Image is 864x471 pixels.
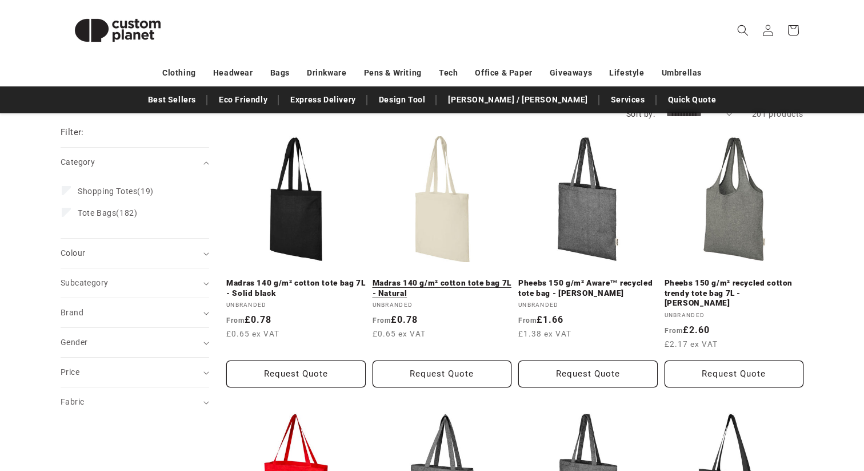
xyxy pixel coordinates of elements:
[550,63,592,83] a: Giveaways
[78,208,137,218] span: (182)
[61,328,209,357] summary: Gender (0 selected)
[626,109,655,118] label: Sort by:
[61,239,209,268] summary: Colour (0 selected)
[518,278,658,298] a: Pheebs 150 g/m² Aware™ recycled tote bag - [PERSON_NAME]
[668,347,864,471] iframe: Chat Widget
[61,397,84,406] span: Fabric
[662,90,722,110] a: Quick Quote
[518,361,658,387] button: Request Quote
[475,63,532,83] a: Office & Paper
[61,5,175,56] img: Custom Planet
[61,148,209,177] summary: Category (0 selected)
[61,338,87,347] span: Gender
[61,308,83,317] span: Brand
[605,90,651,110] a: Services
[662,63,702,83] a: Umbrellas
[61,126,84,139] h2: Filter:
[78,208,116,217] span: Tote Bags
[373,361,512,387] button: Request Quote
[285,90,362,110] a: Express Delivery
[213,90,273,110] a: Eco Friendly
[61,248,85,258] span: Colour
[61,278,108,287] span: Subcategory
[213,63,253,83] a: Headwear
[373,278,512,298] a: Madras 140 g/m² cotton tote bag 7L - Natural
[61,358,209,387] summary: Price
[307,63,346,83] a: Drinkware
[364,63,422,83] a: Pens & Writing
[61,268,209,298] summary: Subcategory (0 selected)
[61,367,79,377] span: Price
[373,90,431,110] a: Design Tool
[78,187,137,196] span: Shopping Totes
[665,278,804,308] a: Pheebs 150 g/m² recycled cotton trendy tote bag 7L - [PERSON_NAME]
[439,63,458,83] a: Tech
[61,298,209,327] summary: Brand (0 selected)
[226,278,366,298] a: Madras 140 g/m² cotton tote bag 7L - Solid black
[752,109,803,118] span: 201 products
[442,90,593,110] a: [PERSON_NAME] / [PERSON_NAME]
[730,18,755,43] summary: Search
[665,361,804,387] button: Request Quote
[162,63,196,83] a: Clothing
[609,63,644,83] a: Lifestyle
[61,387,209,417] summary: Fabric (0 selected)
[270,63,290,83] a: Bags
[78,186,154,196] span: (19)
[142,90,202,110] a: Best Sellers
[61,157,95,167] span: Category
[226,361,366,387] button: Request Quote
